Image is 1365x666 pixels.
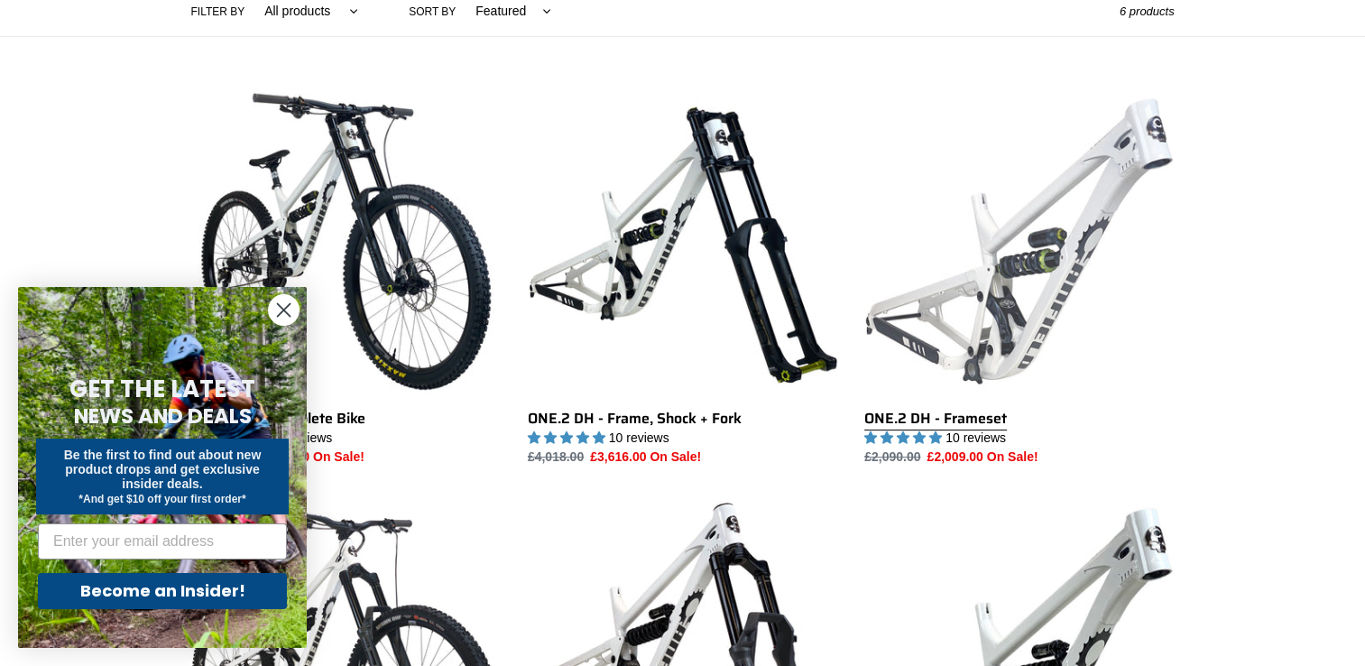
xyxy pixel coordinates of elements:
[191,4,245,20] label: Filter by
[38,573,287,609] button: Become an Insider!
[74,402,252,430] span: NEWS AND DEALS
[38,523,287,560] input: Enter your email address
[69,373,255,405] span: GET THE LATEST
[268,294,300,326] button: Close dialog
[1120,5,1175,18] span: 6 products
[78,493,245,505] span: *And get $10 off your first order*
[409,4,456,20] label: Sort by
[64,448,262,491] span: Be the first to find out about new product drops and get exclusive insider deals.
